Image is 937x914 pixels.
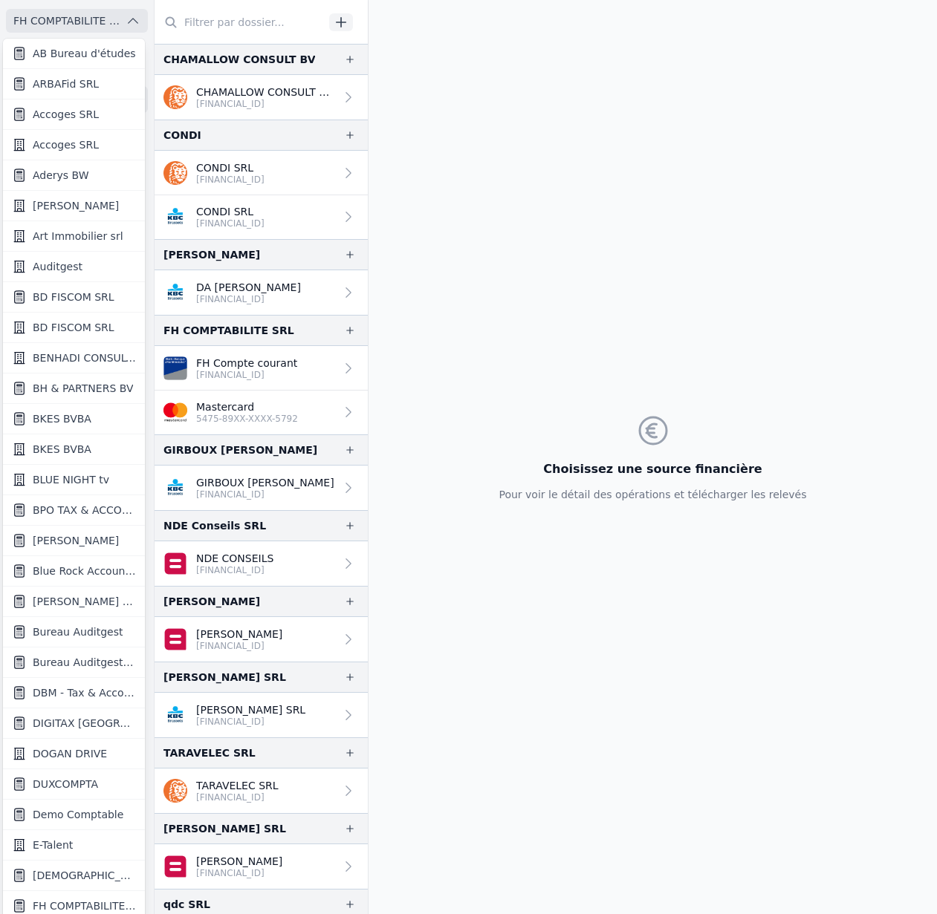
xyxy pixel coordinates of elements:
[33,290,114,304] span: BD FISCOM SRL
[33,533,119,548] span: [PERSON_NAME]
[33,320,114,335] span: BD FISCOM SRL
[33,381,133,396] span: BH & PARTNERS BV
[33,594,136,609] span: [PERSON_NAME] (Fiduciaire)
[33,411,91,426] span: BKES BVBA
[33,442,91,457] span: BKES BVBA
[33,503,136,518] span: BPO TAX & ACCOUNTANCY SRL
[33,716,136,731] span: DIGITAX [GEOGRAPHIC_DATA] SRL
[33,259,82,274] span: Auditgest
[33,838,73,852] span: E-Talent
[33,564,136,578] span: Blue Rock Accounting
[33,624,123,639] span: Bureau Auditgest
[33,168,89,183] span: Aderys BW
[33,746,107,761] span: DOGAN DRIVE
[33,655,136,670] span: Bureau Auditgest - [PERSON_NAME]
[33,137,99,152] span: Accoges SRL
[33,807,123,822] span: Demo Comptable
[33,685,136,700] span: DBM - Tax & Accounting sprl
[33,898,136,913] span: FH COMPTABILITE SRL
[33,868,136,883] span: [DEMOGRAPHIC_DATA][PERSON_NAME][DEMOGRAPHIC_DATA]
[33,229,123,244] span: Art Immobilier srl
[33,777,98,791] span: DUXCOMPTA
[33,76,99,91] span: ARBAFid SRL
[33,350,136,365] span: BENHADI CONSULTING SRL
[33,46,136,61] span: AB Bureau d'études
[33,107,99,122] span: Accoges SRL
[33,472,109,487] span: BLUE NIGHT tv
[33,198,119,213] span: [PERSON_NAME]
